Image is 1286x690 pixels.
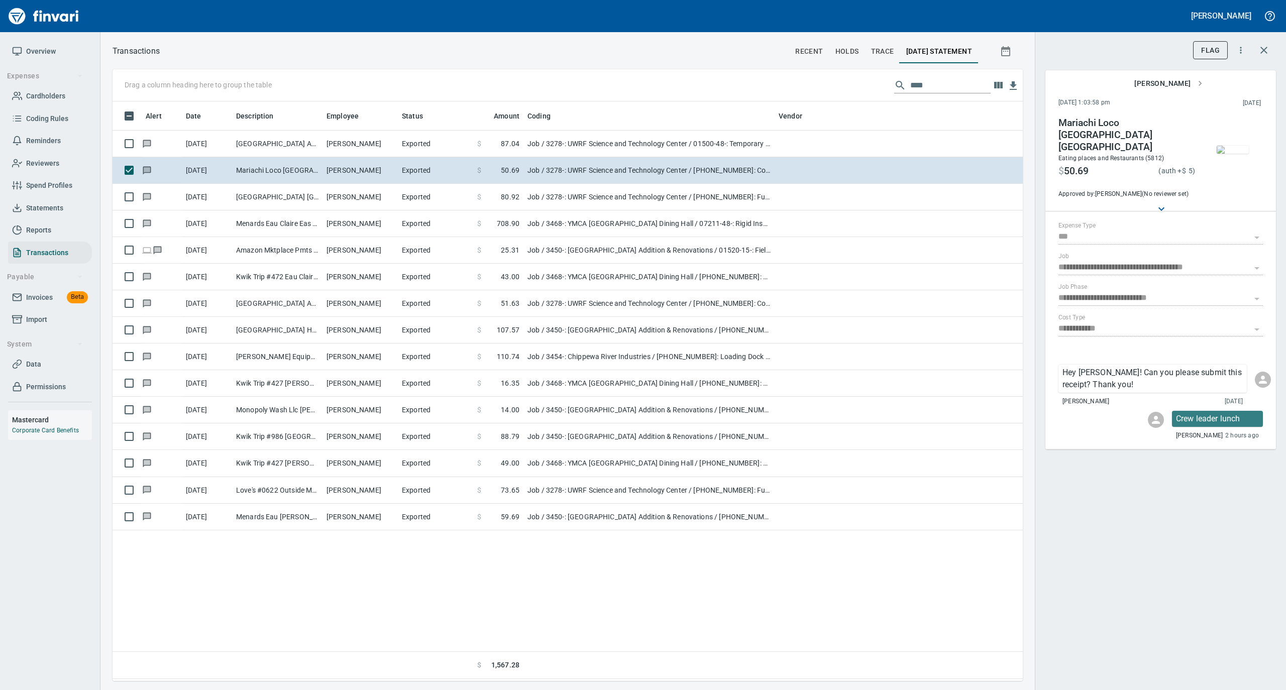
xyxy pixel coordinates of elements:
td: Amazon Mktplace Pmts [DOMAIN_NAME][URL] WA [232,237,323,264]
p: Transactions [113,45,160,57]
td: Exported [398,237,473,264]
span: $ [477,512,481,522]
a: Coding Rules [8,107,92,130]
span: $ [477,485,481,495]
td: [PERSON_NAME] [323,131,398,157]
h6: Mastercard [12,414,92,425]
span: Invoices [26,291,53,304]
a: Overview [8,40,92,63]
a: Import [8,308,92,331]
td: [PERSON_NAME] [323,504,398,530]
td: [DATE] [182,343,232,370]
td: [PERSON_NAME] [323,343,398,370]
td: [DATE] [182,504,232,530]
td: Kwik Trip #472 Eau Claire [GEOGRAPHIC_DATA] [232,264,323,290]
td: Exported [398,210,473,237]
span: Has messages [142,273,152,280]
span: [DATE] Statement [906,45,972,58]
td: [DATE] [182,423,232,450]
span: $ [477,272,481,282]
span: Flag [1201,44,1220,57]
span: Has messages [142,220,152,226]
td: [PERSON_NAME] [323,157,398,184]
a: Data [8,353,92,376]
td: Exported [398,397,473,423]
span: Vendor [779,110,815,122]
span: $ [477,192,481,202]
span: $ [477,378,481,388]
span: Date [186,110,215,122]
label: Cost Type [1058,315,1086,321]
td: Menards Eau [PERSON_NAME] [PERSON_NAME] Eau [PERSON_NAME] [232,504,323,530]
td: Job / 3278-: UWRF Science and Technology Center / [PHONE_NUMBER]: Consumables - Carpentry / 8: In... [523,290,775,317]
td: [PERSON_NAME] [323,237,398,264]
span: Import [26,313,47,326]
td: Job / 3468-: YMCA [GEOGRAPHIC_DATA] Dining Hall / 07211-48-: Rigid Insulation M&J Inst / 2: Material [523,210,775,237]
td: Kwik Trip #986 [GEOGRAPHIC_DATA] [232,423,323,450]
td: Exported [398,504,473,530]
td: Exported [398,343,473,370]
td: [DATE] [182,157,232,184]
td: [GEOGRAPHIC_DATA] Ace [GEOGRAPHIC_DATA] [GEOGRAPHIC_DATA] [232,131,323,157]
p: Drag a column heading here to group the table [125,80,272,90]
span: [DATE] 1:03:58 pm [1058,98,1176,108]
label: Expense Type [1058,223,1096,229]
span: $ [477,458,481,468]
td: Job / 3450-: [GEOGRAPHIC_DATA] Addition & Renovations / [PHONE_NUMBER]: Fuel for General Conditio... [523,423,775,450]
span: $ [1182,167,1186,175]
span: Reminders [26,135,61,147]
a: Spend Profiles [8,174,92,197]
td: Monopoly Wash Llc [PERSON_NAME] [GEOGRAPHIC_DATA] [232,397,323,423]
span: Has messages [142,300,152,306]
span: Statements [26,202,63,214]
td: [DATE] [182,264,232,290]
a: Reviewers [8,152,92,175]
span: $ [477,139,481,149]
a: Finvari [6,4,81,28]
span: $ [1058,165,1064,177]
td: Job / 3278-: UWRF Science and Technology Center / [PHONE_NUMBER]: Consumable CM/GC / 8: Indirects [523,157,775,184]
td: Job / 3450-: [GEOGRAPHIC_DATA] Addition & Renovations / 01520-15-: Field Office Supplies / 8: Ind... [523,237,775,264]
span: Employee [327,110,372,122]
td: [GEOGRAPHIC_DATA] [GEOGRAPHIC_DATA] [232,184,323,210]
span: 80.92 [501,192,519,202]
td: [PERSON_NAME] [323,423,398,450]
button: More [1230,39,1252,61]
span: 88.79 [501,431,519,441]
span: recent [795,45,823,58]
span: Has messages [142,140,152,147]
span: Status [402,110,436,122]
td: [GEOGRAPHIC_DATA] Ace [GEOGRAPHIC_DATA] [GEOGRAPHIC_DATA] [232,290,323,317]
span: Eating places and Restaurants (5812) [1058,155,1164,162]
span: Transactions [26,247,68,259]
td: Exported [398,264,473,290]
td: [PERSON_NAME] [323,210,398,237]
td: [PERSON_NAME] [323,397,398,423]
td: Exported [398,370,473,397]
td: [DATE] [182,184,232,210]
span: 43.00 [501,272,519,282]
button: Expenses [3,67,87,85]
span: Cardholders [26,90,65,102]
td: [PERSON_NAME] Equipment&Supp Eau Claire WI [232,343,323,370]
td: Job / 3468-: YMCA [GEOGRAPHIC_DATA] Dining Hall / [PHONE_NUMBER]: Consumable CM/GC / 8: Indirects [523,370,775,397]
td: Exported [398,131,473,157]
td: [DATE] [182,290,232,317]
span: Has messages [142,353,152,360]
span: $ [477,218,481,228]
span: [PERSON_NAME] [1062,397,1109,407]
span: Expenses [7,70,83,82]
span: Spend Profiles [26,179,72,192]
td: Exported [398,157,473,184]
td: Exported [398,184,473,210]
td: [DATE] [182,131,232,157]
button: Download Table [1006,78,1021,93]
span: $ [477,325,481,335]
p: Crew leader lunch [1176,413,1259,425]
span: Online transaction [142,247,152,253]
a: Statements [8,197,92,219]
td: Job / 3468-: YMCA [GEOGRAPHIC_DATA] Dining Hall / [PHONE_NUMBER]: Fuel - CM/GC Equipment / 8: Ind... [523,450,775,477]
span: Permissions [26,381,66,393]
span: Description [236,110,274,122]
span: 5 [1186,167,1193,175]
